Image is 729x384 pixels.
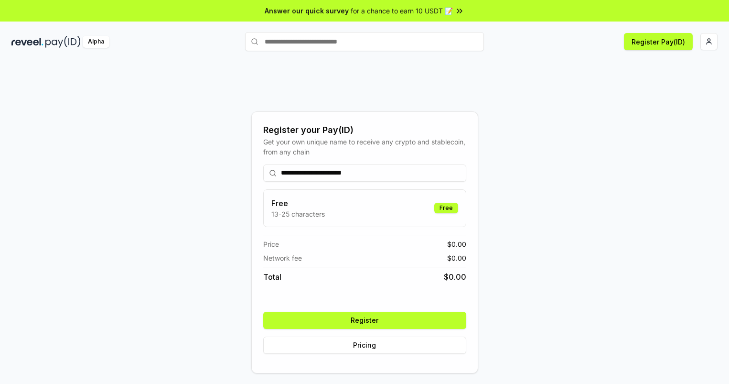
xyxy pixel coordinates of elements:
[45,36,81,48] img: pay_id
[265,6,349,16] span: Answer our quick survey
[271,197,325,209] h3: Free
[83,36,109,48] div: Alpha
[271,209,325,219] p: 13-25 characters
[447,253,466,263] span: $ 0.00
[263,253,302,263] span: Network fee
[263,337,466,354] button: Pricing
[263,312,466,329] button: Register
[444,271,466,283] span: $ 0.00
[351,6,453,16] span: for a chance to earn 10 USDT 📝
[263,137,466,157] div: Get your own unique name to receive any crypto and stablecoin, from any chain
[447,239,466,249] span: $ 0.00
[624,33,693,50] button: Register Pay(ID)
[263,123,466,137] div: Register your Pay(ID)
[263,271,281,283] span: Total
[11,36,43,48] img: reveel_dark
[434,203,458,213] div: Free
[263,239,279,249] span: Price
